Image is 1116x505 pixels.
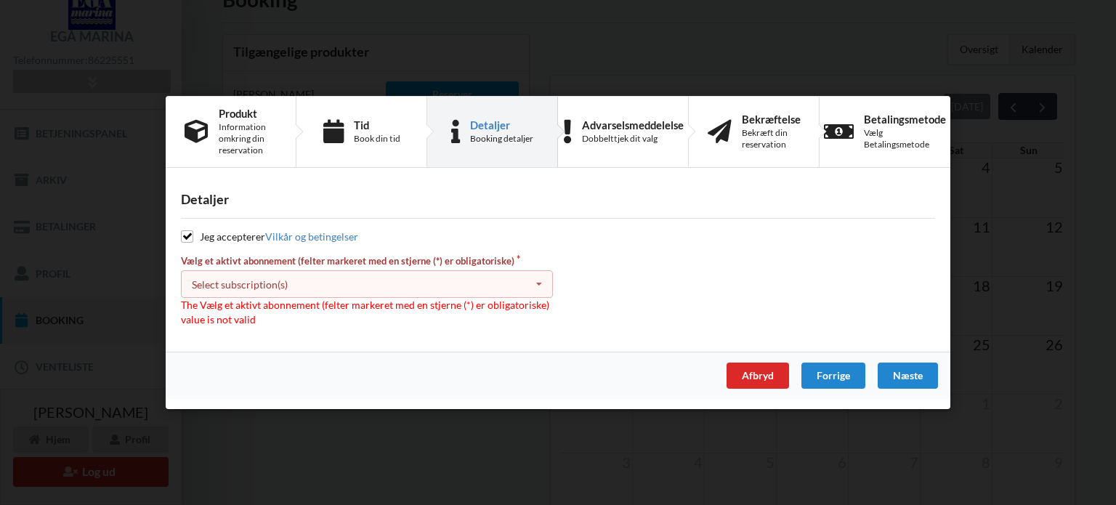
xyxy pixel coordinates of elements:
[354,119,400,131] div: Tid
[864,127,946,150] div: Vælg Betalingsmetode
[742,113,801,125] div: Bekræftelse
[181,191,935,208] div: Detaljer
[219,121,277,156] div: Information omkring din reservation
[582,119,684,131] div: Advarselsmeddelelse
[582,133,684,145] div: Dobbelttjek dit valg
[801,363,865,389] div: Forrige
[742,127,801,150] div: Bekræft din reservation
[181,230,358,243] label: Jeg accepterer
[265,230,358,243] a: Vilkår og betingelser
[470,133,533,145] div: Booking detaljer
[181,254,553,267] label: Vælg et aktivt abonnement (felter markeret med en stjerne (*) er obligatoriske)
[219,108,277,119] div: Produkt
[878,363,938,389] div: Næste
[727,363,789,389] div: Afbryd
[864,113,946,125] div: Betalingsmetode
[181,299,549,326] span: The Vælg et aktivt abonnement (felter markeret med en stjerne (*) er obligatoriske) value is not ...
[354,133,400,145] div: Book din tid
[470,119,533,131] div: Detaljer
[192,278,288,290] div: Select subscription(s)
